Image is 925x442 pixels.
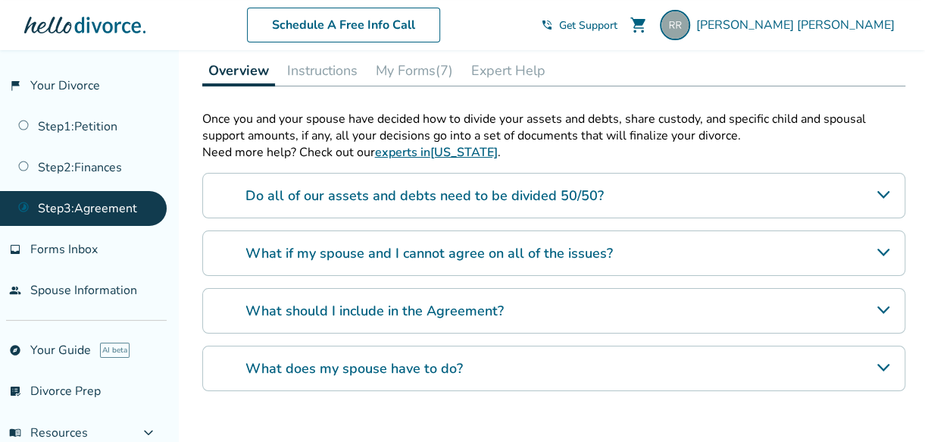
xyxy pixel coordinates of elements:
[245,301,504,321] h4: What should I include in the Agreement?
[9,425,88,441] span: Resources
[202,144,905,161] p: Need more help? Check out our .
[30,241,98,258] span: Forms Inbox
[215,243,233,262] img: What if my spouse and I cannot agree on all of the issues?
[541,18,617,33] a: phone_in_talkGet Support
[465,55,552,86] button: Expert Help
[849,369,925,442] iframe: Chat Widget
[9,80,21,92] span: flag_2
[375,144,498,161] a: experts in[US_STATE]
[215,359,233,377] img: What does my spouse have to do?
[202,111,905,144] p: Once you and your spouse have decided how to divide your assets and debts, share custody, and spe...
[660,10,690,40] img: rruiz725@yahoo.com
[9,243,21,255] span: inbox
[559,18,617,33] span: Get Support
[370,55,459,86] button: My Forms(7)
[9,344,21,356] span: explore
[281,55,364,86] button: Instructions
[202,173,905,218] div: Do all of our assets and debts need to be divided 50/50?
[202,230,905,276] div: What if my spouse and I cannot agree on all of the issues?
[9,284,21,296] span: people
[245,359,463,378] h4: What does my spouse have to do?
[9,385,21,397] span: list_alt_check
[202,346,905,391] div: What does my spouse have to do?
[202,288,905,334] div: What should I include in the Agreement?
[100,343,130,358] span: AI beta
[139,424,158,442] span: expand_more
[630,16,648,34] span: shopping_cart
[215,301,233,319] img: What should I include in the Agreement?
[247,8,440,42] a: Schedule A Free Info Call
[215,186,233,204] img: Do all of our assets and debts need to be divided 50/50?
[245,186,604,205] h4: Do all of our assets and debts need to be divided 50/50?
[9,427,21,439] span: menu_book
[245,243,613,263] h4: What if my spouse and I cannot agree on all of the issues?
[696,17,901,33] span: [PERSON_NAME] [PERSON_NAME]
[202,55,275,86] button: Overview
[541,19,553,31] span: phone_in_talk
